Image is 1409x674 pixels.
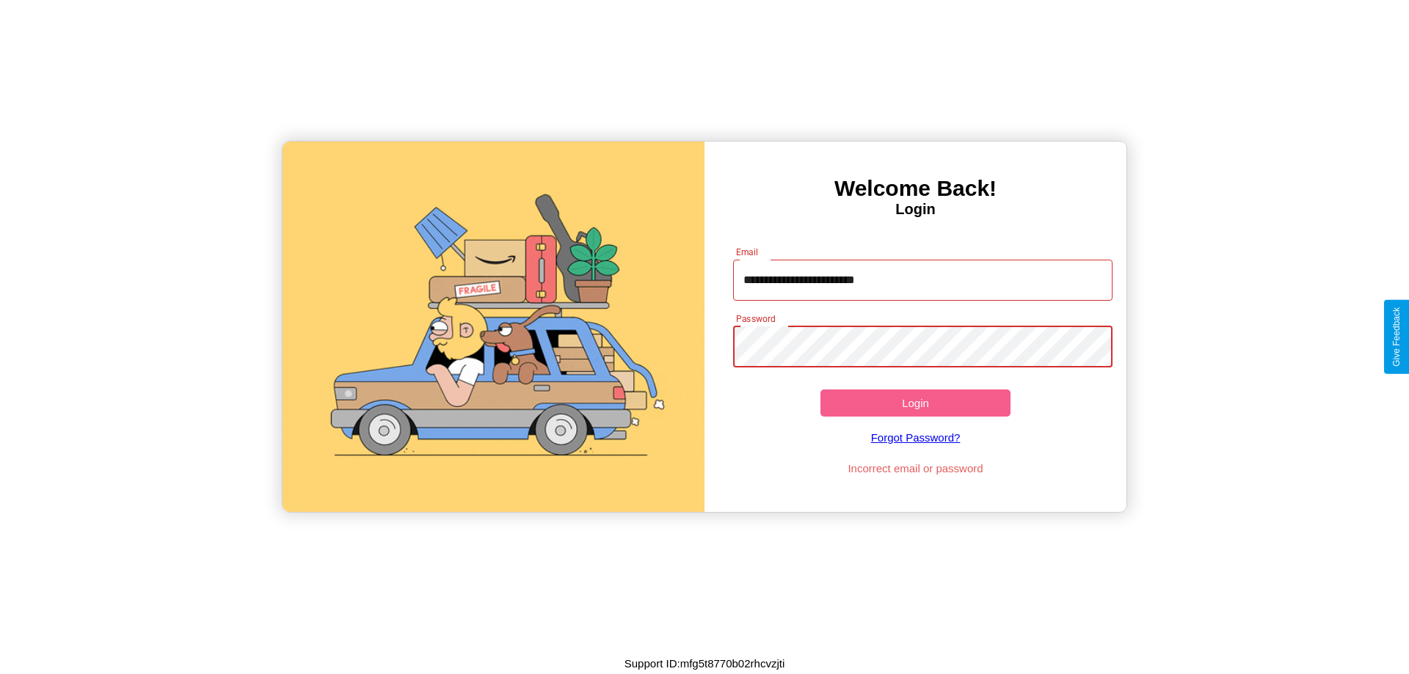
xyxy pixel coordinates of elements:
[283,142,704,512] img: gif
[736,312,775,325] label: Password
[736,246,759,258] label: Email
[625,653,784,673] p: Support ID: mfg5t8770b02rhcvzjti
[1391,307,1402,367] div: Give Feedback
[704,176,1126,201] h3: Welcome Back!
[726,458,1106,478] p: Incorrect email or password
[704,201,1126,218] h4: Login
[820,389,1011,417] button: Login
[726,417,1106,458] a: Forgot Password?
